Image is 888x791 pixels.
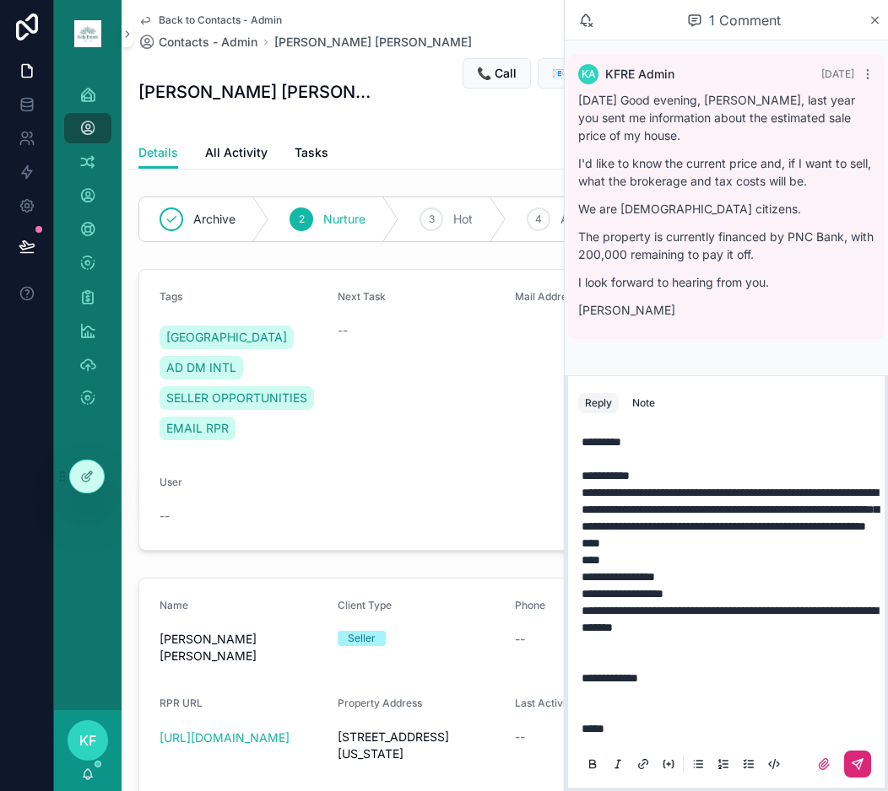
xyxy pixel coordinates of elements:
div: scrollable content [54,67,122,435]
span: User [160,476,182,488]
span: SELLER OPPORTUNITIES [166,390,307,406]
a: All Activity [205,137,268,171]
a: [URL][DOMAIN_NAME] [160,730,290,745]
span: [DATE] [821,67,854,80]
span: KFRE Admin [605,66,674,83]
a: Contacts - Admin [138,34,257,51]
span: 📞 Call [477,65,517,82]
span: Active [560,211,596,228]
span: 2 [299,213,305,226]
a: SELLER OPPORTUNITIES [160,386,314,410]
span: Contacts - Admin [159,34,257,51]
span: [STREET_ADDRESS][US_STATE] [338,729,502,762]
span: [PERSON_NAME] [PERSON_NAME] [160,631,324,665]
a: [GEOGRAPHIC_DATA] [160,326,294,349]
a: [PERSON_NAME] [PERSON_NAME] [274,34,472,51]
span: All Activity [205,144,268,161]
span: -- [338,322,348,339]
span: EMAIL RPR [166,420,229,437]
span: Name [160,599,188,611]
span: 📧 Email [552,65,600,82]
button: 📧 Email [538,58,615,89]
span: 4 [535,213,542,226]
a: EMAIL RPR [160,417,236,440]
p: I'd like to know the current price and, if I want to sell, what the brokerage and tax costs will be. [578,154,874,190]
span: Last Activity [515,697,575,709]
span: -- [160,508,170,525]
p: We are [DEMOGRAPHIC_DATA] citizens. [578,200,874,218]
span: KF [79,730,96,751]
span: Mail Address [515,290,577,303]
p: [DATE] Good evening, [PERSON_NAME], last year you sent me information about the estimated sale pr... [578,91,874,144]
span: Nurture [323,211,365,228]
span: 3 [429,213,435,226]
span: Property Address [338,697,422,709]
span: Archive [193,211,236,228]
span: 1 Comment [709,10,781,30]
span: Tasks [295,144,328,161]
h1: [PERSON_NAME] [PERSON_NAME] [138,80,374,104]
a: Details [138,137,178,169]
div: Seller [348,631,376,646]
span: Tags [160,290,182,303]
button: Reply [578,393,619,413]
button: Note [625,393,662,413]
span: Client Type [338,599,392,611]
span: [GEOGRAPHIC_DATA] [166,329,287,346]
span: Hot [453,211,473,228]
span: Phone [515,599,545,611]
span: Details [138,144,178,161]
img: App logo [74,20,101,47]
a: Back to Contacts - Admin [138,13,282,27]
span: -- [515,729,525,745]
span: AD DM INTL [166,359,236,376]
p: [PERSON_NAME] [578,301,874,319]
span: RPR URL [160,697,203,709]
a: AD DM INTL [160,356,243,379]
a: Tasks [295,137,328,171]
p: I look forward to hearing from you. [578,273,874,291]
button: 📞 Call [463,58,531,89]
div: Note [632,396,655,410]
span: -- [515,631,525,648]
span: Next Task [338,290,386,303]
span: Back to Contacts - Admin [159,13,282,27]
p: The property is currently financed by PNC Bank, with 200,000 remaining to pay it off. [578,228,874,263]
span: KA [582,67,596,81]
